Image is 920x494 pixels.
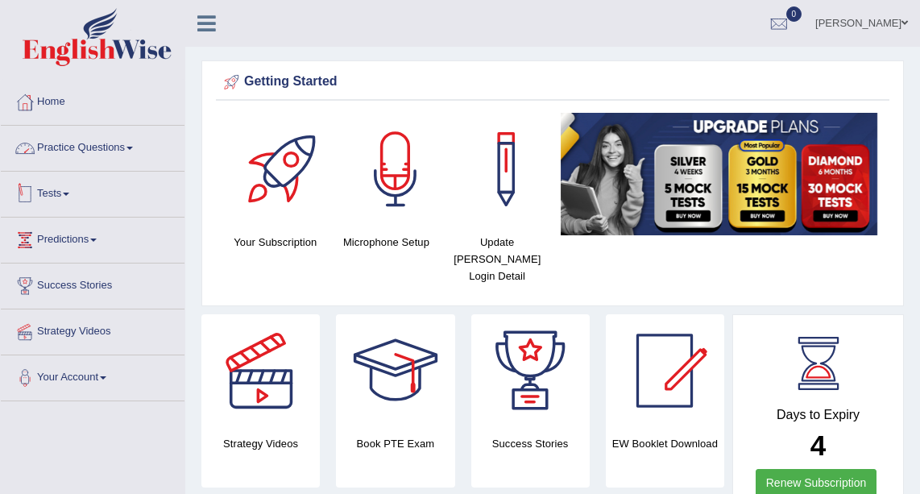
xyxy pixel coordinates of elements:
h4: Strategy Videos [201,435,320,452]
h4: Update [PERSON_NAME] Login Detail [450,234,545,284]
h4: Your Subscription [228,234,323,251]
img: small5.jpg [561,113,877,235]
a: Home [1,80,184,120]
h4: Microphone Setup [339,234,434,251]
h4: Days to Expiry [751,408,885,422]
h4: Book PTE Exam [336,435,454,452]
a: Tests [1,172,184,212]
a: Practice Questions [1,126,184,166]
h4: Success Stories [471,435,590,452]
a: Strategy Videos [1,309,184,350]
span: 0 [786,6,802,22]
h4: EW Booklet Download [606,435,724,452]
a: Predictions [1,218,184,258]
b: 4 [810,430,826,461]
div: Getting Started [220,70,885,94]
a: Your Account [1,355,184,396]
a: Success Stories [1,264,184,304]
